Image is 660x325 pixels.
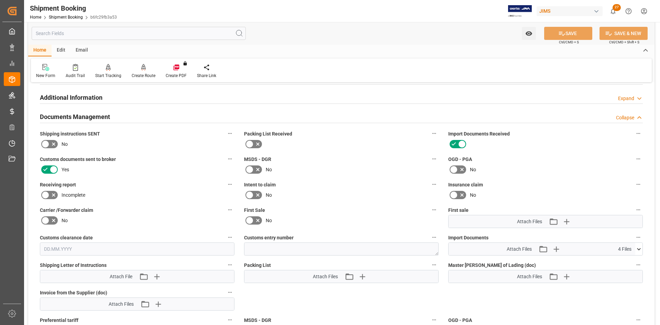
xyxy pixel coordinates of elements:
[40,262,107,269] span: Shipping Letter of Instructions
[30,15,41,20] a: Home
[40,289,107,296] span: Invoice from the Supplier (doc)
[62,217,68,224] span: No
[517,273,542,280] span: Attach Files
[616,114,634,121] div: Collapse
[225,129,234,138] button: Shipping instructions SENT
[244,234,294,241] span: Customs entry number
[613,4,621,11] span: 27
[52,45,70,56] div: Edit
[40,317,78,324] span: Preferential tariff
[517,218,542,225] span: Attach Files
[313,273,338,280] span: Attach Files
[605,3,621,19] button: show 27 new notifications
[430,180,439,189] button: Intent to claim
[244,181,276,188] span: Intent to claim
[225,288,234,297] button: Invoice from the Supplier (doc)
[225,205,234,214] button: Carrier /Forwarder claim
[634,233,643,242] button: Import Documents
[62,141,68,148] span: No
[62,166,69,173] span: Yes
[225,154,234,163] button: Customs documents sent to broker
[40,130,100,138] span: Shipping instructions SENT
[244,207,265,214] span: First Sale
[634,180,643,189] button: Insurance claim
[40,234,93,241] span: Customs clearance date
[225,315,234,324] button: Preferential tariff
[49,15,83,20] a: Shipment Booking
[634,260,643,269] button: Master [PERSON_NAME] of Lading (doc)
[599,27,648,40] button: SAVE & NEW
[40,207,93,214] span: Carrier /Forwarder claim
[634,205,643,214] button: First sale
[266,166,272,173] span: No
[508,5,532,17] img: Exertis%20JAM%20-%20Email%20Logo.jpg_1722504956.jpg
[537,4,605,18] button: JIMS
[225,233,234,242] button: Customs clearance date
[634,129,643,138] button: Import Documents Received
[609,40,639,45] span: Ctrl/CMD + Shift + S
[470,192,476,199] span: No
[448,234,488,241] span: Import Documents
[559,40,579,45] span: Ctrl/CMD + S
[448,156,472,163] span: OGD - PGA
[225,260,234,269] button: Shipping Letter of Instructions
[266,192,272,199] span: No
[618,95,634,102] div: Expand
[66,73,85,79] div: Audit Trail
[621,3,636,19] button: Help Center
[30,3,117,13] div: Shipment Booking
[40,156,116,163] span: Customs documents sent to broker
[132,73,155,79] div: Create Route
[244,262,271,269] span: Packing List
[110,273,132,280] span: Attach File
[634,315,643,324] button: OGD - PGA
[40,93,102,102] h2: Additional Information
[448,262,536,269] span: Master [PERSON_NAME] of Lading (doc)
[430,154,439,163] button: MSDS - DGR
[430,315,439,324] button: MSDS - DGR
[70,45,93,56] div: Email
[430,205,439,214] button: First Sale
[430,260,439,269] button: Packing List
[544,27,592,40] button: SAVE
[109,301,134,308] span: Attach Files
[470,166,476,173] span: No
[197,73,216,79] div: Share Link
[448,207,469,214] span: First sale
[448,130,510,138] span: Import Documents Received
[62,192,85,199] span: Incomplete
[522,27,536,40] button: open menu
[618,246,631,253] span: 4 Files
[28,45,52,56] div: Home
[244,130,292,138] span: Packing List Received
[430,129,439,138] button: Packing List Received
[448,181,483,188] span: Insurance claim
[448,317,472,324] span: OGD - PGA
[40,112,110,121] h2: Documents Management
[40,242,234,256] input: DD.MM.YYYY
[537,6,603,16] div: JIMS
[40,181,76,188] span: Receiving report
[32,27,246,40] input: Search Fields
[244,317,271,324] span: MSDS - DGR
[36,73,55,79] div: New Form
[95,73,121,79] div: Start Tracking
[244,156,271,163] span: MSDS - DGR
[634,154,643,163] button: OGD - PGA
[507,246,532,253] span: Attach Files
[266,217,272,224] span: No
[225,180,234,189] button: Receiving report
[430,233,439,242] button: Customs entry number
